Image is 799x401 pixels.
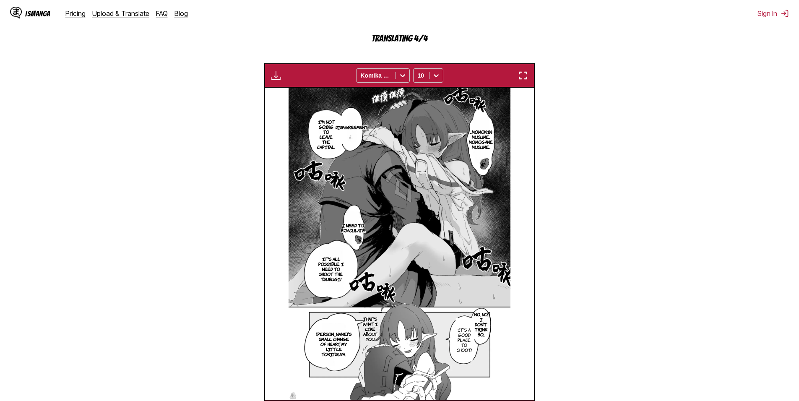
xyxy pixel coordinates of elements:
[315,34,483,43] p: Translating 4/4
[174,9,188,18] a: Blog
[271,70,281,81] img: Download translated images
[10,7,22,18] img: IsManga Logo
[25,10,50,18] div: IsManga
[65,9,86,18] a: Pricing
[455,325,474,354] p: It's a good place to shoot!
[757,9,789,18] button: Sign In
[467,128,494,151] p: ...Momokin Musume... Momogane Musume...
[289,88,510,400] img: Manga Panel
[339,221,367,234] p: I need to ejaculate.
[315,330,353,358] p: [PERSON_NAME]'s small change of heart, my little Tokitsuya.
[781,9,789,18] img: Sign out
[472,310,490,339] p: No, no. I don't think so...
[156,9,168,18] a: FAQ
[10,7,65,20] a: IsManga LogoIsManga
[92,9,149,18] a: Upload & Translate
[518,70,528,81] img: Enter fullscreen
[315,117,337,151] p: I'm not going to leave the capital.
[317,255,345,283] p: It's all possible. I need to shoot the tsurugi!
[334,123,370,131] p: Disagreement
[359,315,382,343] p: That's what I like about you.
